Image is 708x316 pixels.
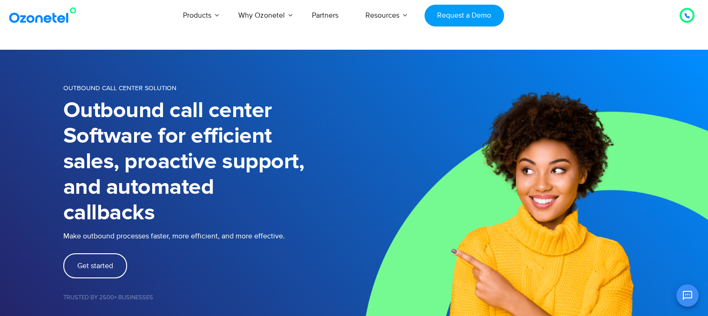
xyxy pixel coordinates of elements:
[63,84,176,92] span: OUTBOUND CALL CENTER SOLUTION
[425,5,504,26] a: Request a Demo
[63,253,127,278] a: Get started
[63,230,354,242] p: Make outbound processes faster, more efficient, and more effective.
[676,284,699,307] button: Open chat
[63,295,354,301] h5: Trusted by 2500+ Businesses
[63,98,354,226] h1: Outbound call center Software for efficient sales, proactive support, and automated callbacks
[77,262,113,270] span: Get started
